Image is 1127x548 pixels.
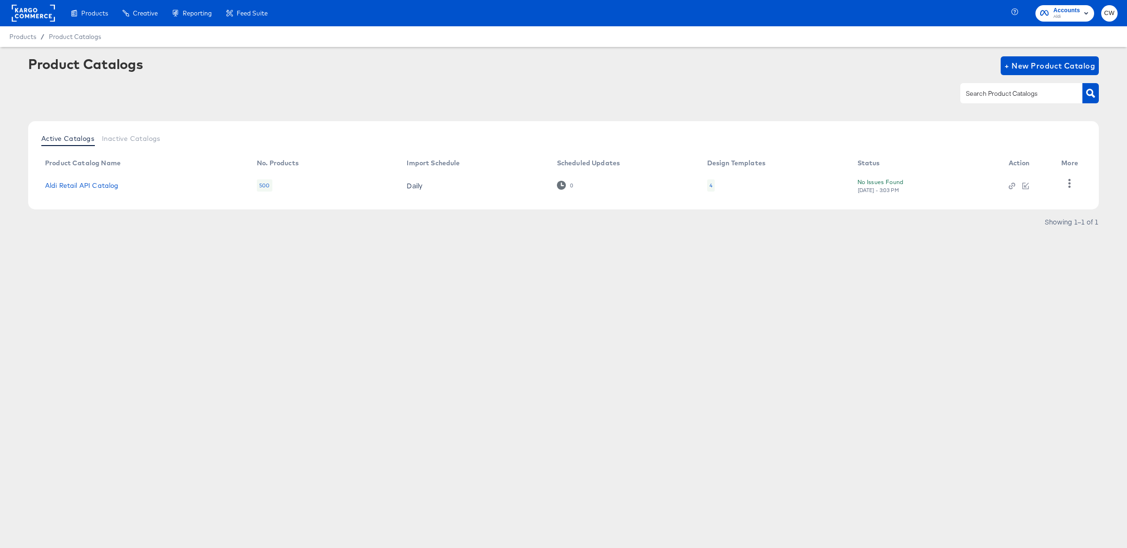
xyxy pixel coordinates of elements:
[102,135,161,142] span: Inactive Catalogs
[45,159,121,167] div: Product Catalog Name
[237,9,268,17] span: Feed Suite
[557,159,620,167] div: Scheduled Updates
[1053,13,1080,21] span: Aldi
[1001,56,1099,75] button: + New Product Catalog
[1044,218,1099,225] div: Showing 1–1 of 1
[257,179,272,192] div: 500
[257,159,299,167] div: No. Products
[850,156,1001,171] th: Status
[41,135,94,142] span: Active Catalogs
[710,182,712,189] div: 4
[399,171,549,200] td: Daily
[1001,156,1054,171] th: Action
[707,159,765,167] div: Design Templates
[1101,5,1118,22] button: CW
[1035,5,1094,22] button: AccountsAldi
[964,88,1064,99] input: Search Product Catalogs
[36,33,49,40] span: /
[1004,59,1095,72] span: + New Product Catalog
[49,33,101,40] a: Product Catalogs
[133,9,158,17] span: Creative
[407,159,460,167] div: Import Schedule
[28,56,143,71] div: Product Catalogs
[707,179,715,192] div: 4
[183,9,212,17] span: Reporting
[45,182,118,189] a: Aldi Retail API Catalog
[1053,6,1080,15] span: Accounts
[570,182,573,189] div: 0
[1105,8,1114,19] span: CW
[1054,156,1089,171] th: More
[557,181,573,190] div: 0
[9,33,36,40] span: Products
[81,9,108,17] span: Products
